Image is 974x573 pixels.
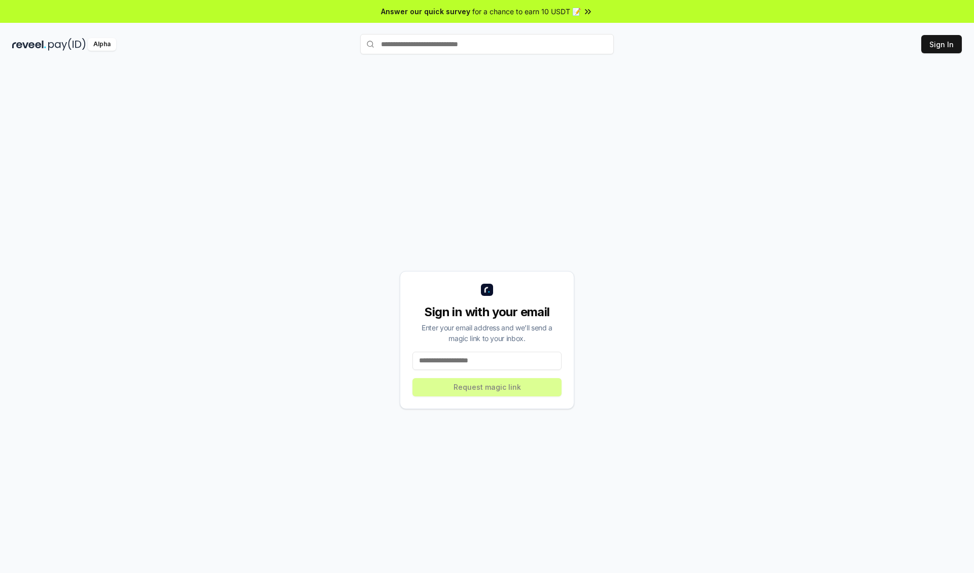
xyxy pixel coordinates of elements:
div: Enter your email address and we’ll send a magic link to your inbox. [412,322,562,344]
img: reveel_dark [12,38,46,51]
span: for a chance to earn 10 USDT 📝 [472,6,581,17]
img: pay_id [48,38,86,51]
div: Sign in with your email [412,304,562,320]
div: Alpha [88,38,116,51]
img: logo_small [481,284,493,296]
span: Answer our quick survey [381,6,470,17]
button: Sign In [921,35,962,53]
